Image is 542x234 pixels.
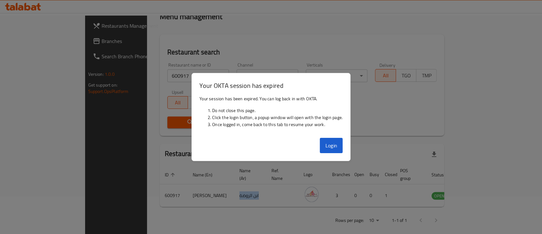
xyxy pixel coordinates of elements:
div: Your session has been expired. You can log back in with OKTA. [192,93,350,135]
button: Login [320,138,343,153]
li: Once logged in, come back to this tab to resume your work. [212,121,343,128]
h3: Your OKTA session has expired [199,81,343,90]
li: Do not close this page. [212,107,343,114]
li: Click the login button, a popup window will open with the login page. [212,114,343,121]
